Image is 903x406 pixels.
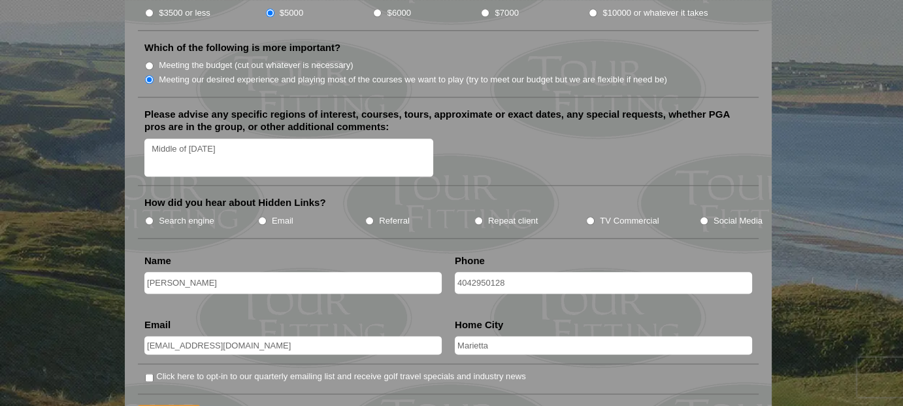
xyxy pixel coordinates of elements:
textarea: Middle of [DATE] [144,139,433,177]
label: $10000 or whatever it takes [602,7,708,20]
label: Please advise any specific regions of interest, courses, tours, approximate or exact dates, any s... [144,108,752,133]
label: Email [144,318,171,331]
label: $7000 [495,7,518,20]
label: $6000 [387,7,411,20]
label: Home City [455,318,503,331]
label: Referral [379,214,410,228]
label: Meeting the budget (cut out whatever is necessary) [159,59,353,72]
label: $3500 or less [159,7,210,20]
label: Social Media [714,214,763,228]
label: Which of the following is more important? [144,41,340,54]
label: How did you hear about Hidden Links? [144,196,326,209]
label: $5000 [280,7,303,20]
label: Meeting our desired experience and playing most of the courses we want to play (try to meet our b... [159,73,667,86]
label: TV Commercial [600,214,659,228]
label: Email [272,214,293,228]
label: Name [144,254,171,267]
label: Search engine [159,214,214,228]
label: Repeat client [488,214,538,228]
label: Click here to opt-in to our quarterly emailing list and receive golf travel specials and industry... [156,370,525,383]
label: Phone [455,254,485,267]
